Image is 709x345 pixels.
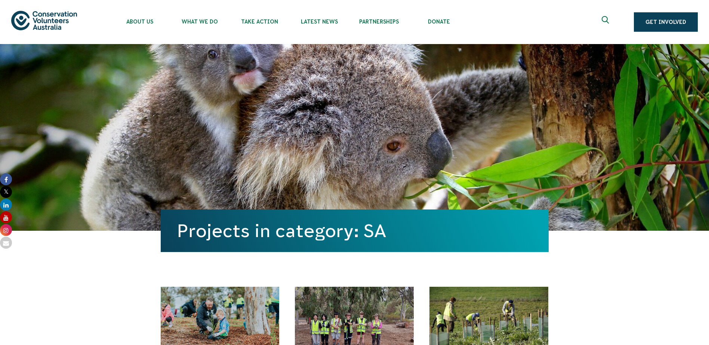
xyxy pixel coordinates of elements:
[349,19,409,25] span: Partnerships
[229,19,289,25] span: Take Action
[634,12,698,32] a: Get Involved
[177,221,532,241] h1: Projects in category: SA
[597,13,615,31] button: Expand search box Close search box
[110,19,170,25] span: About Us
[11,11,77,30] img: logo.svg
[409,19,469,25] span: Donate
[602,16,611,28] span: Expand search box
[170,19,229,25] span: What We Do
[289,19,349,25] span: Latest News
